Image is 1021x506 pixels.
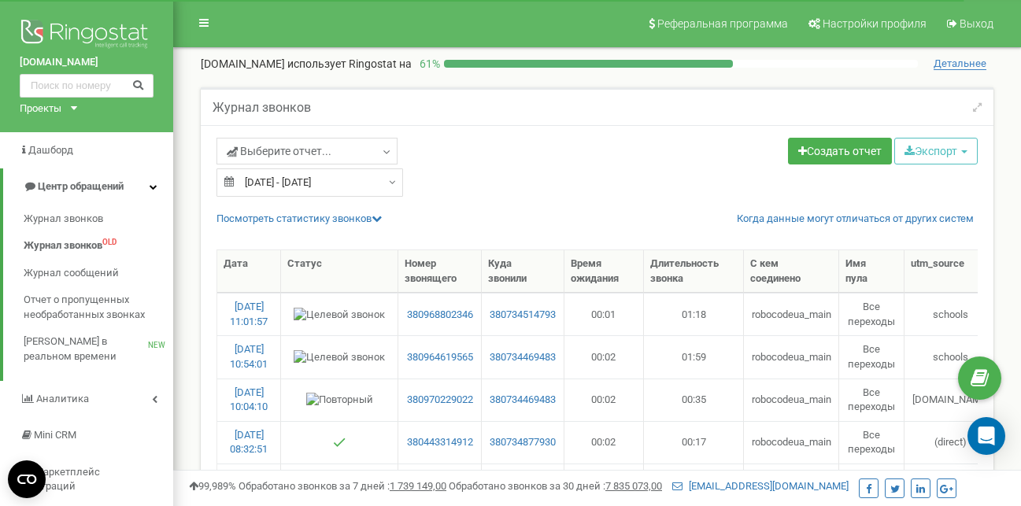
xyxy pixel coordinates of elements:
[405,435,475,450] a: 380443314912
[230,429,268,456] a: [DATE] 08:32:51
[449,480,662,492] span: Обработано звонков за 30 дней :
[230,301,268,327] a: [DATE] 11:01:57
[564,464,645,506] td: 00:02
[894,138,978,164] button: Экспорт
[904,464,997,506] td: ads_google
[644,335,744,378] td: 01:59
[306,393,373,408] img: Повторный
[333,436,346,449] img: Отвечен
[24,286,173,328] a: Отчет о пропущенных необработанных звонках
[788,138,892,164] a: Создать отчет
[839,293,904,335] td: Все переходы
[839,250,904,293] th: Имя пула
[34,429,76,441] span: Mini CRM
[217,250,281,293] th: Дата
[960,17,993,30] span: Выход
[189,480,236,492] span: 99,989%
[24,293,165,322] span: Отчет о пропущенных необработанных звонках
[564,250,645,293] th: Время ожидания
[405,393,475,408] a: 380970229022
[24,238,102,253] span: Журнал звонков
[744,293,838,335] td: robocodeua_main
[239,480,446,492] span: Обработано звонков за 7 дней :
[644,250,744,293] th: Длительность звонка
[213,101,311,115] h5: Журнал звонков
[737,212,974,227] a: Когда данные могут отличаться от других систем
[294,350,385,365] img: Целевой звонок
[24,212,103,227] span: Журнал звонков
[839,464,904,506] td: Все переходы
[216,138,398,164] a: Выберите отчет...
[201,56,412,72] p: [DOMAIN_NAME]
[24,334,148,364] span: [PERSON_NAME] в реальном времени
[390,480,446,492] u: 1 739 149,00
[934,57,986,70] span: Детальнее
[488,435,557,450] a: 380734877930
[20,55,154,70] a: [DOMAIN_NAME]
[20,466,100,493] span: Маркетплейс интеграций
[744,335,838,378] td: robocodeua_main
[644,379,744,421] td: 00:35
[24,260,173,287] a: Журнал сообщений
[482,250,564,293] th: Куда звонили
[294,308,385,323] img: Целевой звонок
[281,250,398,293] th: Статус
[904,250,997,293] th: utm_source
[744,379,838,421] td: robocodeua_main
[672,480,849,492] a: [EMAIL_ADDRESS][DOMAIN_NAME]
[488,393,557,408] a: 380734469483
[564,335,645,378] td: 00:02
[287,57,412,70] span: использует Ringostat на
[564,421,645,464] td: 00:02
[564,293,645,335] td: 00:01
[744,250,838,293] th: С кем соединено
[38,180,124,192] span: Центр обращений
[967,417,1005,455] div: Open Intercom Messenger
[904,293,997,335] td: schools
[839,379,904,421] td: Все переходы
[398,250,482,293] th: Номер звонящего
[657,17,788,30] span: Реферальная программа
[230,386,268,413] a: [DATE] 10:04:10
[823,17,927,30] span: Настройки профиля
[20,74,154,98] input: Поиск по номеру
[904,421,997,464] td: (direct)
[36,393,89,404] span: Аналитика
[20,102,61,116] div: Проекты
[644,464,744,506] td: 01:28
[20,16,154,55] img: Ringostat logo
[24,266,119,281] span: Журнал сообщений
[839,421,904,464] td: Все переходы
[405,350,475,365] a: 380964619565
[24,328,173,370] a: [PERSON_NAME] в реальном времениNEW
[904,379,997,421] td: [DOMAIN_NAME]
[3,168,173,205] a: Центр обращений
[488,350,557,365] a: 380734469483
[8,460,46,498] button: Open CMP widget
[28,144,73,156] span: Дашборд
[488,308,557,323] a: 380734514793
[605,480,662,492] u: 7 835 073,00
[564,379,645,421] td: 00:02
[744,464,838,506] td: robocodeua_main
[412,56,444,72] p: 61 %
[227,143,331,159] span: Выберите отчет...
[216,212,382,224] a: Посмотреть cтатистику звонков
[744,421,838,464] td: robocodeua_main
[24,205,173,233] a: Журнал звонков
[24,232,173,260] a: Журнал звонковOLD
[904,335,997,378] td: schools
[644,293,744,335] td: 01:18
[405,308,475,323] a: 380968802346
[230,343,268,370] a: [DATE] 10:54:01
[644,421,744,464] td: 00:17
[839,335,904,378] td: Все переходы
